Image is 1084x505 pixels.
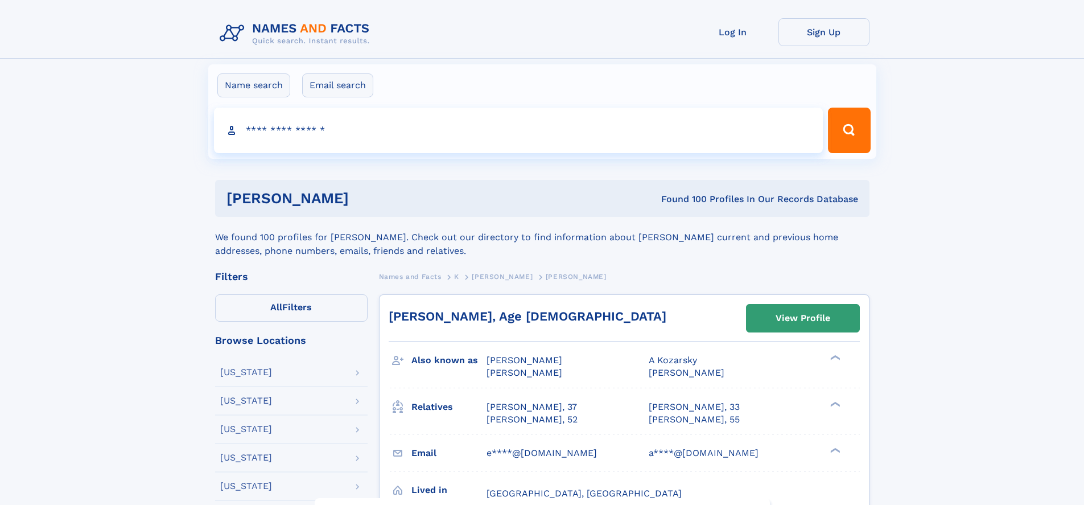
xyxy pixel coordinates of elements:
[776,305,830,331] div: View Profile
[214,108,823,153] input: search input
[217,73,290,97] label: Name search
[220,425,272,434] div: [US_STATE]
[472,269,533,284] a: [PERSON_NAME]
[827,354,841,362] div: ❯
[687,18,778,46] a: Log In
[411,481,487,500] h3: Lived in
[827,446,841,454] div: ❯
[546,273,607,281] span: [PERSON_NAME]
[411,351,487,370] h3: Also known as
[215,335,368,346] div: Browse Locations
[778,18,869,46] a: Sign Up
[215,272,368,282] div: Filters
[220,368,272,377] div: [US_STATE]
[389,309,666,323] a: [PERSON_NAME], Age [DEMOGRAPHIC_DATA]
[487,413,578,426] a: [PERSON_NAME], 52
[454,269,459,284] a: K
[220,482,272,491] div: [US_STATE]
[226,191,505,206] h1: [PERSON_NAME]
[487,367,562,378] span: [PERSON_NAME]
[220,453,272,462] div: [US_STATE]
[411,444,487,463] h3: Email
[487,401,577,413] a: [PERSON_NAME], 37
[649,413,740,426] a: [PERSON_NAME], 55
[472,273,533,281] span: [PERSON_NAME]
[649,401,740,413] a: [PERSON_NAME], 33
[487,488,682,499] span: [GEOGRAPHIC_DATA], [GEOGRAPHIC_DATA]
[828,108,870,153] button: Search Button
[215,294,368,322] label: Filters
[747,305,859,332] a: View Profile
[487,355,562,366] span: [PERSON_NAME]
[215,18,379,49] img: Logo Names and Facts
[827,400,841,408] div: ❯
[270,302,282,313] span: All
[411,397,487,417] h3: Relatives
[379,269,442,284] a: Names and Facts
[220,396,272,405] div: [US_STATE]
[215,217,869,258] div: We found 100 profiles for [PERSON_NAME]. Check out our directory to find information about [PERSO...
[649,355,697,366] span: A Kozarsky
[505,193,858,206] div: Found 100 Profiles In Our Records Database
[649,367,724,378] span: [PERSON_NAME]
[454,273,459,281] span: K
[302,73,373,97] label: Email search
